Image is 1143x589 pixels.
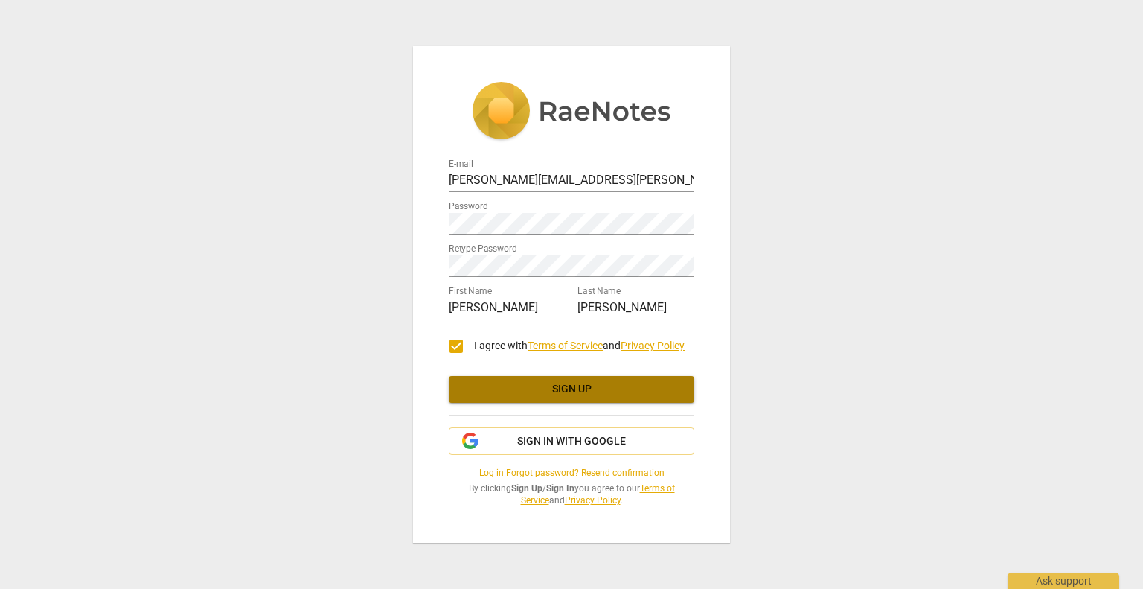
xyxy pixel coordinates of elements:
span: I agree with and [474,340,685,351]
a: Resend confirmation [581,468,665,478]
b: Sign In [546,483,574,494]
span: Sign in with Google [517,434,626,449]
span: Sign up [461,382,682,397]
span: By clicking / you agree to our and . [449,483,694,507]
label: Password [449,202,488,211]
button: Sign up [449,376,694,403]
label: E-mail [449,159,473,168]
label: First Name [449,287,492,296]
a: Terms of Service [528,340,603,351]
button: Sign in with Google [449,427,694,456]
a: Terms of Service [521,483,675,506]
a: Privacy Policy [621,340,685,351]
a: Privacy Policy [565,495,621,506]
img: 5ac2273c67554f335776073100b6d88f.svg [472,82,671,143]
a: Forgot password? [506,468,579,478]
a: Log in [479,468,504,478]
label: Retype Password [449,244,517,253]
span: | | [449,467,694,480]
label: Last Name [577,287,621,296]
div: Ask support [1008,573,1119,589]
b: Sign Up [511,483,542,494]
